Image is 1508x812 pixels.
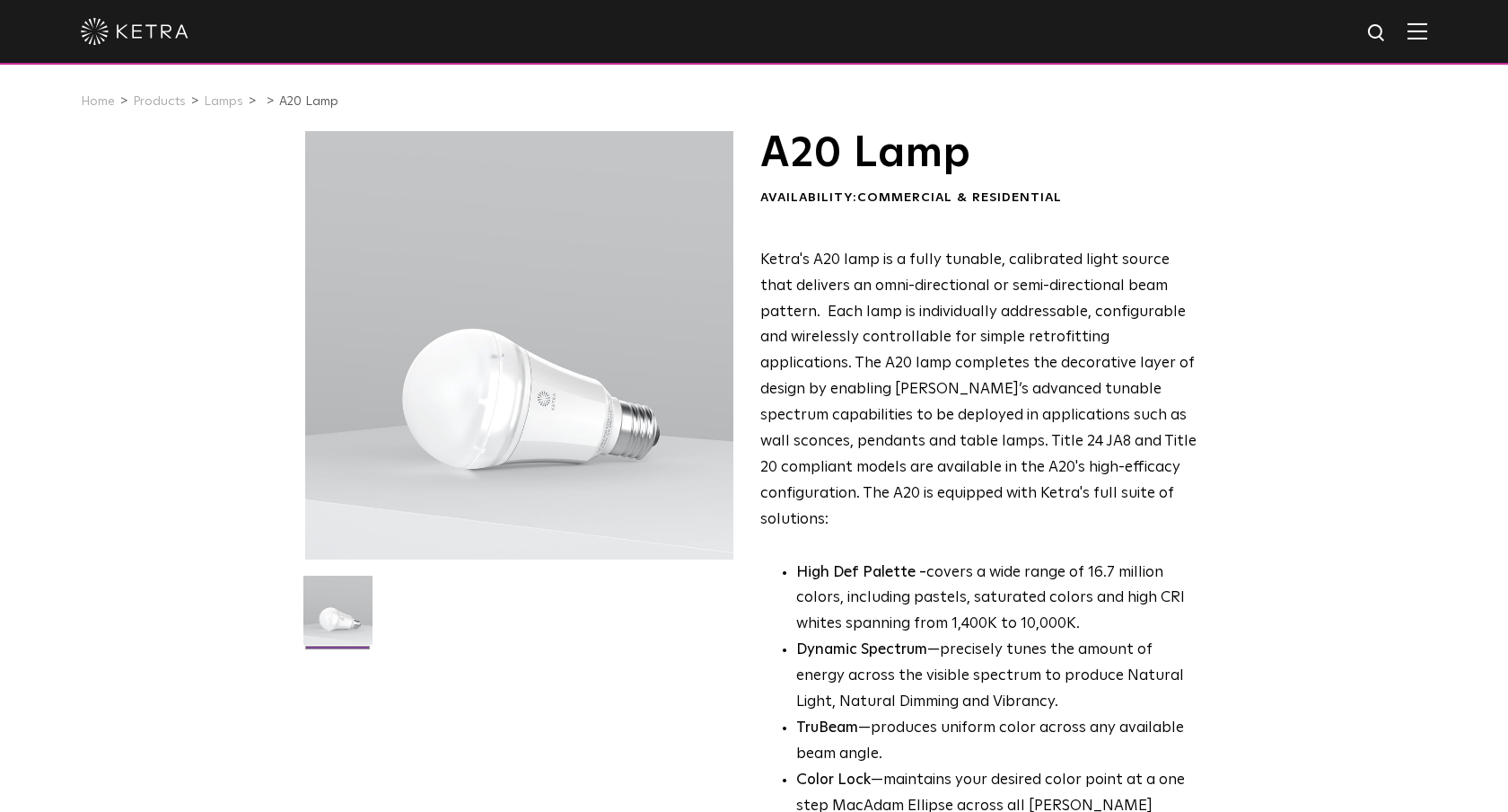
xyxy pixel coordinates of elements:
[1407,22,1427,40] img: Hamburger%20Nav.svg
[796,638,1197,716] li: —precisely tunes the amount of energy across the visible spectrum to produce Natural Light, Natur...
[760,131,1197,176] h1: A20 Lamp
[796,565,926,580] strong: High Def Palette -
[796,560,1197,639] p: covers a wide range of 16.7 million colors, including pastels, saturated colors and high CRI whit...
[81,18,188,45] img: ketra-logo-2019-white
[760,252,1197,527] span: Ketra's A20 lamp is a fully tunable, calibrated light source that delivers an omni-directional or...
[81,95,115,108] a: Home
[796,716,1197,768] li: —produces uniform color across any available beam angle.
[796,720,858,736] strong: TruBeam
[1366,22,1389,45] img: search icon
[760,190,1197,207] div: Availability:
[204,95,243,108] a: Lamps
[796,772,871,788] strong: Color Lock
[857,191,1062,204] span: Commercial & Residential
[796,642,927,658] strong: Dynamic Spectrum
[279,95,338,108] a: A20 Lamp
[303,576,373,658] img: A20-Lamp-2021-Web-Square
[133,95,186,108] a: Products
